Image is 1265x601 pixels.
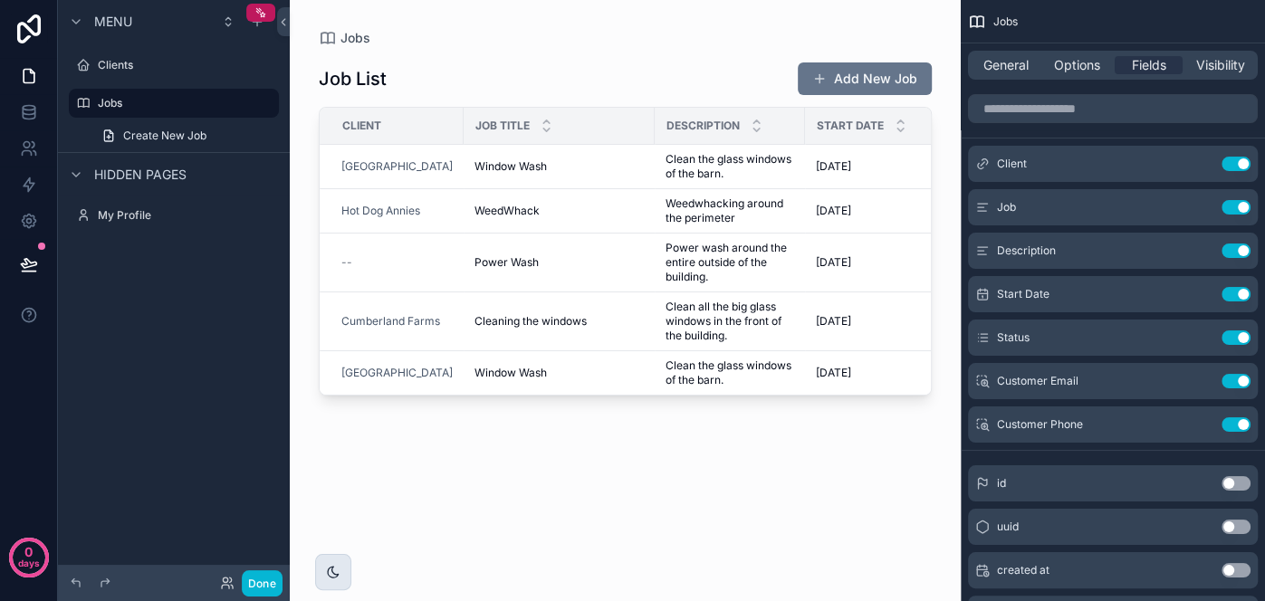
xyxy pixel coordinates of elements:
[474,366,644,380] a: Window Wash
[69,51,279,80] a: Clients
[997,330,1030,345] span: Status
[341,159,453,174] a: [GEOGRAPHIC_DATA]
[816,204,851,218] span: [DATE]
[816,204,930,218] a: [DATE]
[666,241,794,284] a: Power wash around the entire outside of the building.
[123,129,206,143] span: Create New Job
[18,550,40,576] p: days
[817,119,884,133] span: Start Date
[341,255,352,270] span: --
[1054,56,1100,74] span: Options
[341,366,453,380] a: [GEOGRAPHIC_DATA]
[474,366,547,380] span: Window Wash
[666,300,794,343] a: Clean all the big glass windows in the front of the building.
[666,152,794,181] a: Clean the glass windows of the barn.
[319,29,370,47] a: Jobs
[319,66,387,91] h1: Job List
[816,255,930,270] a: [DATE]
[997,520,1019,534] span: uuid
[666,358,794,387] a: Clean the glass windows of the barn.
[997,200,1016,215] span: Job
[69,89,279,118] a: Jobs
[816,255,851,270] span: [DATE]
[993,14,1018,29] span: Jobs
[341,204,453,218] a: Hot Dog Annies
[666,196,794,225] a: Weedwhacking around the perimeter
[997,476,1006,491] span: id
[474,204,644,218] a: WeedWhack
[798,62,932,95] button: Add New Job
[816,314,851,329] span: [DATE]
[94,166,187,184] span: Hidden pages
[342,119,381,133] span: Client
[98,208,275,223] label: My Profile
[475,119,530,133] span: Job Title
[816,159,851,174] span: [DATE]
[341,314,440,329] a: Cumberland Farms
[242,570,283,596] button: Done
[341,204,420,218] a: Hot Dog Annies
[816,366,851,380] span: [DATE]
[997,157,1027,171] span: Client
[997,287,1049,301] span: Start Date
[98,96,268,110] label: Jobs
[666,119,740,133] span: Description
[474,255,644,270] a: Power Wash
[816,159,930,174] a: [DATE]
[983,56,1029,74] span: General
[69,201,279,230] a: My Profile
[1132,56,1166,74] span: Fields
[997,563,1049,577] span: created at
[474,314,587,329] span: Cleaning the windows
[997,374,1078,388] span: Customer Email
[816,314,930,329] a: [DATE]
[1196,56,1245,74] span: Visibility
[474,159,547,174] span: Window Wash
[474,159,644,174] a: Window Wash
[997,417,1083,432] span: Customer Phone
[474,204,540,218] span: WeedWhack
[24,543,33,561] p: 0
[816,366,930,380] a: [DATE]
[341,255,453,270] a: --
[997,243,1056,258] span: Description
[94,13,132,31] span: Menu
[474,255,539,270] span: Power Wash
[474,314,644,329] a: Cleaning the windows
[91,121,279,150] a: Create New Job
[341,314,453,329] a: Cumberland Farms
[98,58,275,72] label: Clients
[340,29,370,47] span: Jobs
